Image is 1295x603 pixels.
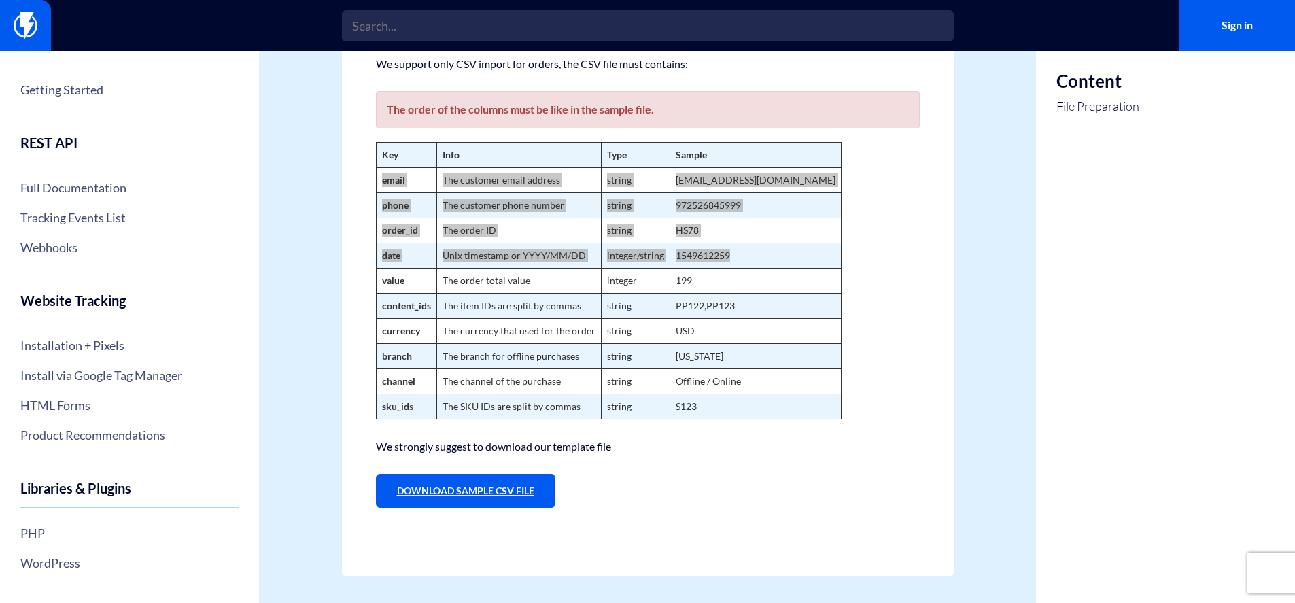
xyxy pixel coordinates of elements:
td: string [601,394,670,419]
strong: sku_id [382,400,409,412]
td: The branch for offline purchases [436,344,601,369]
td: USD [670,319,841,344]
input: Search... [342,10,954,41]
strong: Type [607,149,627,160]
td: The order ID [436,218,601,243]
td: PP122,PP123 [670,294,841,319]
td: Unix timestamp or YYYY/MM/DD [436,243,601,269]
td: S123 [670,394,841,419]
strong: Info [443,149,460,160]
td: The customer email address [436,168,601,193]
td: string [601,193,670,218]
td: s [376,394,436,419]
td: 972526845999 [670,193,841,218]
a: HTML Forms [20,394,239,417]
strong: branch [382,350,412,362]
td: The item IDs are split by commas [436,294,601,319]
td: string [601,168,670,193]
td: [US_STATE] [670,344,841,369]
td: HS78 [670,218,841,243]
a: File Preparation [1056,98,1139,116]
a: PHP [20,521,239,545]
strong: currency [382,325,420,337]
td: integer [601,269,670,294]
td: [EMAIL_ADDRESS][DOMAIN_NAME] [670,168,841,193]
strong: Sample [676,149,707,160]
a: Installation + Pixels [20,334,239,357]
td: 199 [670,269,841,294]
p: We strongly suggest to download our template file [376,440,920,453]
strong: phone [382,199,409,211]
a: Getting Started [20,78,239,101]
td: 1549612259 [670,243,841,269]
a: Full Documentation [20,176,239,199]
td: The SKU IDs are split by commas [436,394,601,419]
td: string [601,294,670,319]
td: Offline / Online [670,369,841,394]
a: Webhooks [20,236,239,259]
strong: value [382,275,404,286]
strong: date [382,249,400,261]
td: string [601,218,670,243]
td: string [601,344,670,369]
a: Install via Google Tag Manager [20,364,239,387]
h4: REST API [20,135,239,162]
strong: content_ids [382,300,431,311]
b: The order of the columns must be like in the sample file. [387,103,654,116]
a: Download Sample CSV File [376,474,555,508]
strong: Key [382,149,398,160]
td: The channel of the purchase [436,369,601,394]
h4: Website Tracking [20,293,239,320]
a: WordPress [20,551,239,574]
p: We support only CSV import for orders, the CSV file must contains: [376,57,920,71]
td: The customer phone number [436,193,601,218]
strong: channel [382,375,415,387]
a: Tracking Events List [20,206,239,229]
strong: order_id [382,224,418,236]
strong: email [382,174,405,186]
td: The currency that used for the order [436,319,601,344]
td: The order total value [436,269,601,294]
td: integer/string [601,243,670,269]
a: Product Recommendations [20,424,239,447]
td: string [601,369,670,394]
td: string [601,319,670,344]
h4: Libraries & Plugins [20,481,239,508]
h3: Content [1056,71,1139,91]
